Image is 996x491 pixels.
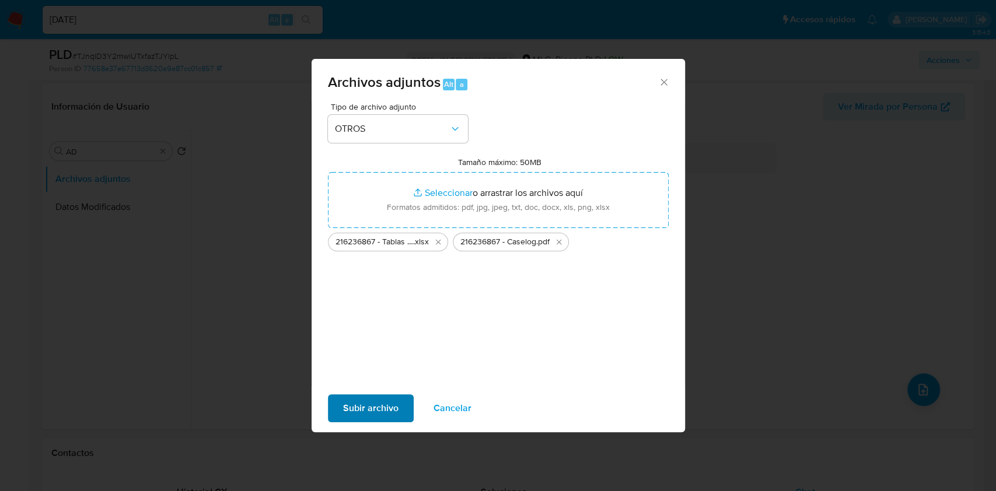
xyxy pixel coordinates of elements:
[328,228,669,251] ul: Archivos seleccionados
[458,157,541,167] label: Tamaño máximo: 50MB
[460,236,536,248] span: 216236867 - Caselog
[460,79,464,90] span: a
[328,394,414,422] button: Subir archivo
[343,395,399,421] span: Subir archivo
[331,103,471,111] span: Tipo de archivo adjunto
[336,236,413,248] span: 216236867 - Tablas Transaccionales 2025 v1.2
[328,115,468,143] button: OTROS
[536,236,550,248] span: .pdf
[335,123,449,135] span: OTROS
[413,236,429,248] span: .xlsx
[552,235,566,249] button: Eliminar 216236867 - Caselog.pdf
[444,79,453,90] span: Alt
[418,394,487,422] button: Cancelar
[434,395,471,421] span: Cancelar
[658,76,669,87] button: Cerrar
[431,235,445,249] button: Eliminar 216236867 - Tablas Transaccionales 2025 v1.2.xlsx
[328,72,441,92] span: Archivos adjuntos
